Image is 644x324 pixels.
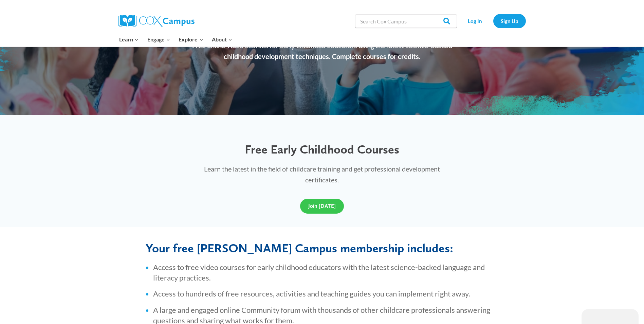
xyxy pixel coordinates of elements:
[493,14,526,28] a: Sign Up
[146,241,453,255] span: Your free [PERSON_NAME] Campus membership includes:
[191,163,454,185] p: Learn the latest in the field of childcare training and get professional development certificates.
[460,14,526,28] nav: Secondary Navigation
[207,32,237,47] button: Child menu of About
[118,15,195,27] img: Cox Campus
[308,203,336,209] span: Join [DATE]
[185,40,460,62] p: Free online video courses for early childhood educators using the latest science-backed childhood...
[300,199,344,214] a: Join [DATE]
[355,14,457,28] input: Search Cox Campus
[115,32,143,47] button: Child menu of Learn
[245,142,399,157] span: Free Early Childhood Courses
[460,14,490,28] a: Log In
[174,32,208,47] button: Child menu of Explore
[153,262,499,283] li: Access to free video courses for early childhood educators with the latest science-backed languag...
[143,32,174,47] button: Child menu of Engage
[115,32,237,47] nav: Primary Navigation
[153,289,499,299] li: Access to hundreds of free resources, activities and teaching guides you can implement right away.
